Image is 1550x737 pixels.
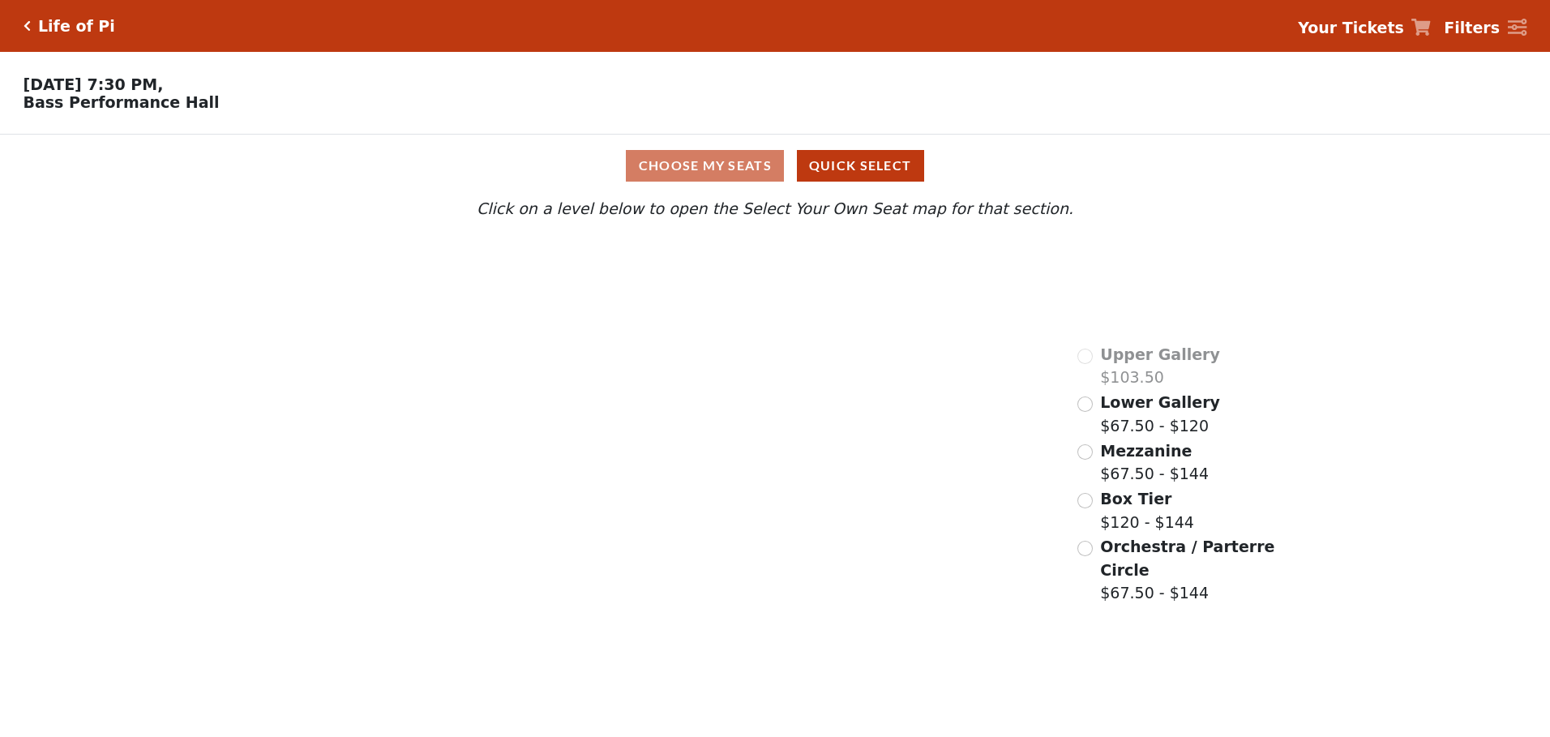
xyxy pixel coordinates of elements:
[1298,16,1431,40] a: Your Tickets
[1100,345,1220,363] span: Upper Gallery
[38,17,115,36] h5: Life of Pi
[1100,343,1220,389] label: $103.50
[1100,439,1209,486] label: $67.50 - $144
[205,197,1345,221] p: Click on a level below to open the Select Your Own Seat map for that section.
[1100,442,1192,460] span: Mezzanine
[1100,393,1220,411] span: Lower Gallery
[1100,535,1277,605] label: $67.50 - $144
[1100,487,1194,533] label: $120 - $144
[409,311,740,415] path: Lower Gallery - Seats Available: 129
[1100,538,1274,579] span: Orchestra / Parterre Circle
[797,150,924,182] button: Quick Select
[1444,19,1500,36] strong: Filters
[385,249,698,324] path: Upper Gallery - Seats Available: 0
[1444,16,1526,40] a: Filters
[24,20,31,32] a: Click here to go back to filters
[1100,391,1220,437] label: $67.50 - $120
[558,509,875,701] path: Orchestra / Parterre Circle - Seats Available: 40
[1100,490,1171,508] span: Box Tier
[1298,19,1404,36] strong: Your Tickets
